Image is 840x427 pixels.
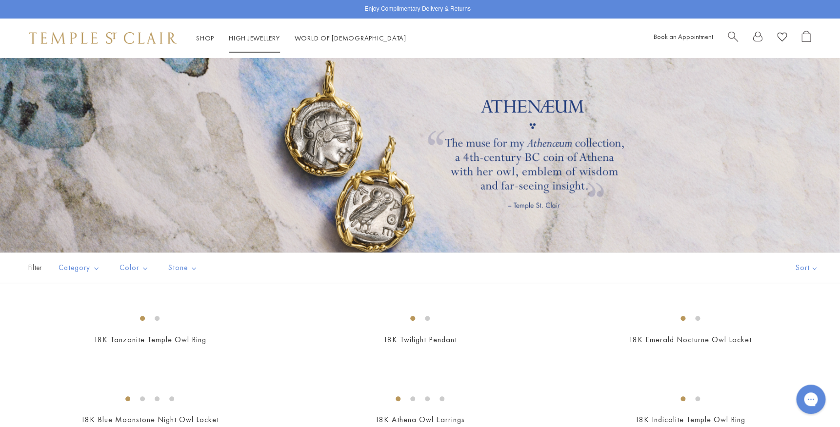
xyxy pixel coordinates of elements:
p: Enjoy Complimentary Delivery & Returns [364,4,470,14]
a: 18K Twilight Pendant [383,334,457,345]
a: 18K Athena Owl Earrings [375,414,465,425]
a: Search [728,31,738,46]
button: Stone [161,257,205,279]
iframe: Gorgias live chat messenger [791,381,830,417]
button: Color [112,257,156,279]
a: World of [DEMOGRAPHIC_DATA]World of [DEMOGRAPHIC_DATA] [295,34,406,42]
span: Color [115,262,156,274]
button: Show sort by [774,253,840,283]
a: 18K Tanzanite Temple Owl Ring [93,334,206,345]
a: Open Shopping Bag [801,31,811,46]
a: Book an Appointment [654,32,713,41]
span: Stone [163,262,205,274]
a: 18K Indicolite Temple Owl Ring [635,414,745,425]
a: High JewelleryHigh Jewellery [229,34,280,42]
a: ShopShop [196,34,214,42]
nav: Main navigation [196,32,406,44]
img: Temple St. Clair [29,32,177,44]
button: Category [51,257,107,279]
span: Category [54,262,107,274]
a: 18K Emerald Nocturne Owl Locket [629,334,752,345]
a: 18K Blue Moonstone Night Owl Locket [80,414,219,425]
a: View Wishlist [777,31,787,46]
